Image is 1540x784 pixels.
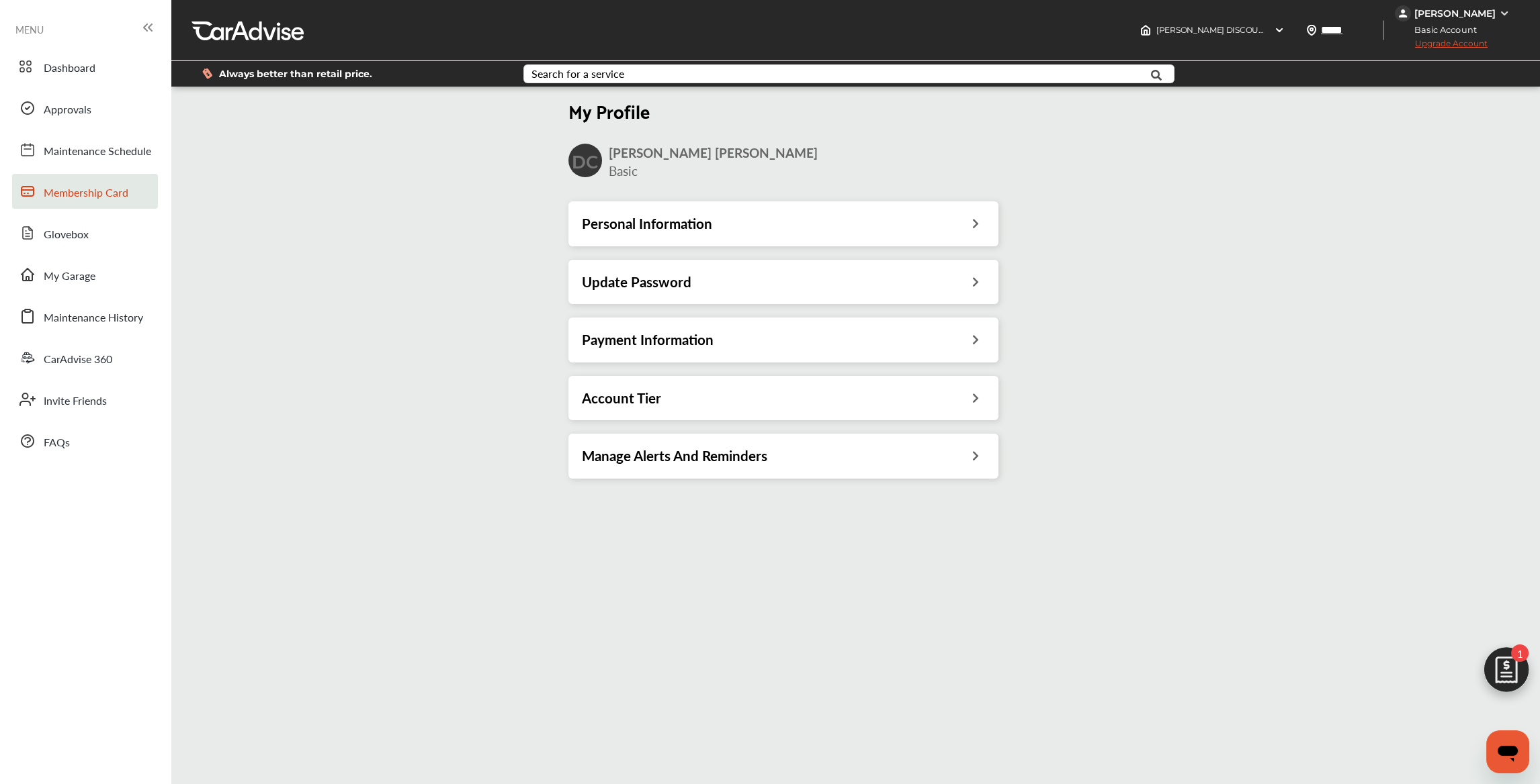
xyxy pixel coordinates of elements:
[12,91,158,126] a: Approvals
[12,174,158,209] a: Membership Card
[572,149,598,173] h2: DC
[44,101,91,119] span: Approvals
[12,340,158,375] a: CarAdvise 360
[44,143,151,160] span: Maintenance Schedule
[12,215,158,250] a: Glovebox
[609,162,638,180] span: Basic
[44,393,107,410] span: Invite Friends
[12,49,158,84] a: Dashboard
[1414,7,1496,19] div: [PERSON_NAME]
[44,434,70,452] span: FAQs
[44,268,95,285] span: My Garage
[1274,25,1285,36] img: header-down-arrow.9dd2ce7d.svg
[1396,23,1487,37] span: Basic Account
[582,389,661,407] h3: Account Tier
[219,69,372,79] span: Always better than retail price.
[44,185,128,202] span: Membership Card
[568,99,998,122] h2: My Profile
[44,60,95,77] span: Dashboard
[1474,641,1539,705] img: edit-cartIcon.11d11f9a.svg
[1395,5,1411,21] img: jVpblrzwTbfkPYzPPzSLxeg0AAAAASUVORK5CYII=
[44,351,112,369] span: CarAdvise 360
[1395,38,1488,55] span: Upgrade Account
[44,309,143,327] span: Maintenance History
[12,382,158,417] a: Invite Friends
[1156,25,1477,35] span: [PERSON_NAME] DISCOUNT TIRE #313 , [STREET_ADDRESS] BRIDGETON , NJ 08302
[582,447,767,464] h3: Manage Alerts And Reminders
[1383,20,1384,40] img: header-divider.bc55588e.svg
[1511,644,1529,662] span: 1
[582,273,691,291] h3: Update Password
[12,257,158,292] a: My Garage
[15,24,44,35] span: MENU
[12,424,158,458] a: FAQs
[1486,730,1529,773] iframe: Button to launch messaging window
[1140,25,1151,36] img: header-home-logo.8d720a4f.svg
[44,226,89,244] span: Glovebox
[609,144,818,162] span: [PERSON_NAME] [PERSON_NAME]
[1499,8,1510,19] img: WGsFRI8htEPBVLJbROoPRyZpYNWhNONpIPPETTm6eUC0GeLEiAAAAAElFTkSuQmCC
[12,132,158,167] a: Maintenance Schedule
[531,68,624,79] div: Search for a service
[202,68,212,79] img: dollor_label_vector.a70140d1.svg
[1306,25,1317,36] img: location_vector.a44bc228.svg
[582,215,712,232] h3: Personal Information
[582,331,714,348] h3: Payment Information
[12,299,158,334] a: Maintenance History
